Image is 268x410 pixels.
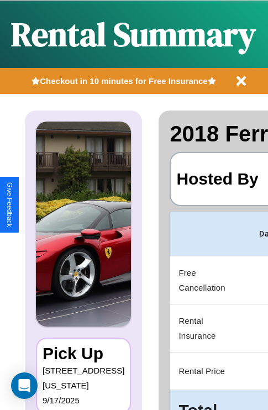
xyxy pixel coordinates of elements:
p: Free Cancellation [178,265,241,295]
h3: Pick Up [43,344,124,363]
p: Rental Price [178,364,241,379]
div: Give Feedback [6,182,13,227]
p: [STREET_ADDRESS][US_STATE] [43,363,124,393]
p: 9 / 17 / 2025 [43,393,124,408]
b: Checkout in 10 minutes for Free Insurance [40,76,207,86]
p: Rental Insurance [178,313,241,343]
h1: Rental Summary [11,12,256,57]
h3: Hosted By [176,159,258,199]
div: Open Intercom Messenger [11,372,38,399]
